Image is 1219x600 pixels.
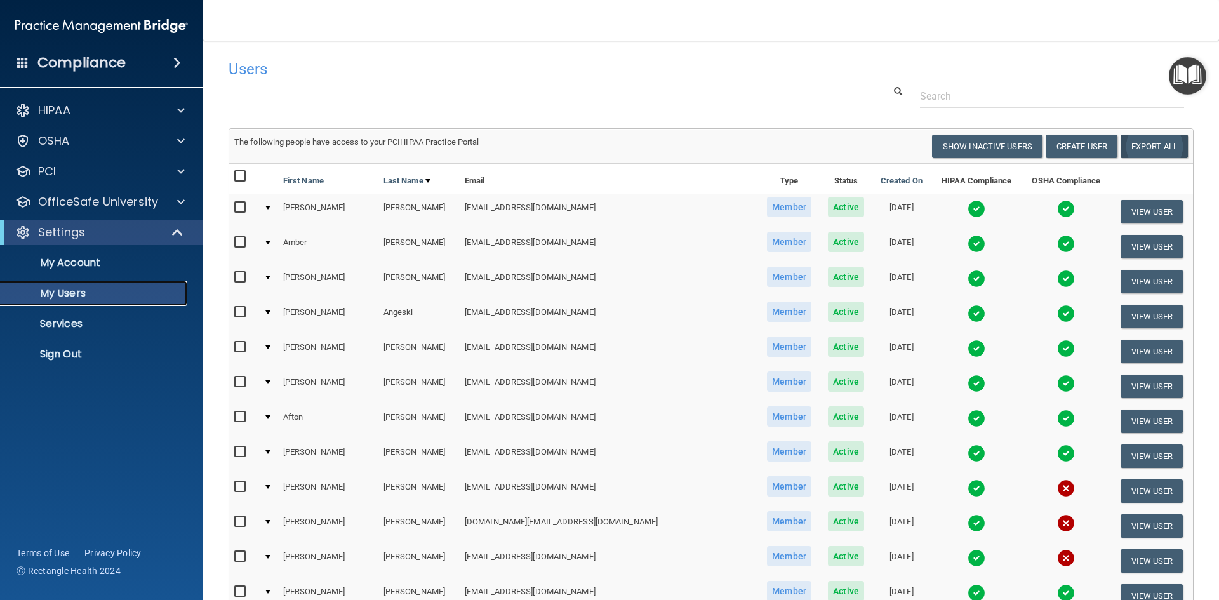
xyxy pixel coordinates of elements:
img: tick.e7d51cea.svg [968,375,985,392]
td: [EMAIL_ADDRESS][DOMAIN_NAME] [460,369,759,404]
button: Create User [1046,135,1117,158]
td: [EMAIL_ADDRESS][DOMAIN_NAME] [460,474,759,509]
th: Status [820,164,872,194]
img: PMB logo [15,13,188,39]
img: tick.e7d51cea.svg [1057,410,1075,427]
td: [DATE] [872,264,931,299]
p: HIPAA [38,103,70,118]
img: tick.e7d51cea.svg [968,410,985,427]
a: First Name [283,173,324,189]
span: Member [767,302,811,322]
span: Active [828,476,864,497]
img: tick.e7d51cea.svg [1057,305,1075,323]
span: Active [828,302,864,322]
p: Services [8,317,182,330]
td: [PERSON_NAME] [378,369,460,404]
th: HIPAA Compliance [931,164,1022,194]
td: [PERSON_NAME] [278,299,378,334]
span: Member [767,232,811,252]
span: Active [828,406,864,427]
img: tick.e7d51cea.svg [968,514,985,532]
td: [EMAIL_ADDRESS][DOMAIN_NAME] [460,543,759,578]
td: [PERSON_NAME] [278,474,378,509]
img: tick.e7d51cea.svg [968,235,985,253]
td: [PERSON_NAME] [278,194,378,229]
img: tick.e7d51cea.svg [1057,200,1075,218]
span: Active [828,371,864,392]
p: Settings [38,225,85,240]
button: View User [1121,340,1183,363]
a: HIPAA [15,103,185,118]
button: View User [1121,270,1183,293]
span: Active [828,232,864,252]
td: [EMAIL_ADDRESS][DOMAIN_NAME] [460,439,759,474]
button: Show Inactive Users [932,135,1042,158]
button: View User [1121,444,1183,468]
span: Member [767,197,811,217]
button: View User [1121,410,1183,433]
button: View User [1121,305,1183,328]
span: Member [767,511,811,531]
td: [PERSON_NAME] [278,439,378,474]
img: tick.e7d51cea.svg [1057,375,1075,392]
td: [EMAIL_ADDRESS][DOMAIN_NAME] [460,194,759,229]
td: Angeski [378,299,460,334]
button: View User [1121,549,1183,573]
img: tick.e7d51cea.svg [1057,340,1075,357]
td: [DATE] [872,404,931,439]
img: tick.e7d51cea.svg [968,200,985,218]
td: [PERSON_NAME] [378,474,460,509]
button: Open Resource Center [1169,57,1206,95]
th: Type [759,164,820,194]
td: [DATE] [872,299,931,334]
img: tick.e7d51cea.svg [968,340,985,357]
a: Created On [881,173,923,189]
td: [PERSON_NAME] [278,334,378,369]
td: Amber [278,229,378,264]
span: The following people have access to your PCIHIPAA Practice Portal [234,137,479,147]
span: Active [828,546,864,566]
img: tick.e7d51cea.svg [968,549,985,567]
td: [DATE] [872,369,931,404]
td: [PERSON_NAME] [278,264,378,299]
a: Settings [15,225,184,240]
td: [DATE] [872,439,931,474]
td: [PERSON_NAME] [278,369,378,404]
th: OSHA Compliance [1022,164,1110,194]
span: Member [767,267,811,287]
img: tick.e7d51cea.svg [1057,270,1075,288]
a: Privacy Policy [84,547,142,559]
img: tick.e7d51cea.svg [1057,235,1075,253]
p: My Users [8,287,182,300]
td: [DATE] [872,509,931,543]
button: View User [1121,479,1183,503]
span: Member [767,406,811,427]
a: Last Name [383,173,430,189]
td: [EMAIL_ADDRESS][DOMAIN_NAME] [460,264,759,299]
td: [PERSON_NAME] [378,194,460,229]
span: Member [767,337,811,357]
button: View User [1121,235,1183,258]
td: [PERSON_NAME] [378,439,460,474]
td: [DATE] [872,229,931,264]
td: [DATE] [872,194,931,229]
td: [PERSON_NAME] [278,543,378,578]
img: tick.e7d51cea.svg [968,479,985,497]
a: Export All [1121,135,1188,158]
td: [EMAIL_ADDRESS][DOMAIN_NAME] [460,334,759,369]
td: [EMAIL_ADDRESS][DOMAIN_NAME] [460,404,759,439]
span: Active [828,337,864,357]
td: [PERSON_NAME] [278,509,378,543]
p: My Account [8,257,182,269]
h4: Users [229,61,783,77]
iframe: Drift Widget Chat Controller [999,510,1204,561]
p: OSHA [38,133,70,149]
a: PCI [15,164,185,179]
td: Afton [278,404,378,439]
span: Member [767,371,811,392]
td: [PERSON_NAME] [378,509,460,543]
span: Member [767,546,811,566]
input: Search [920,84,1184,108]
span: Active [828,267,864,287]
img: tick.e7d51cea.svg [968,305,985,323]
